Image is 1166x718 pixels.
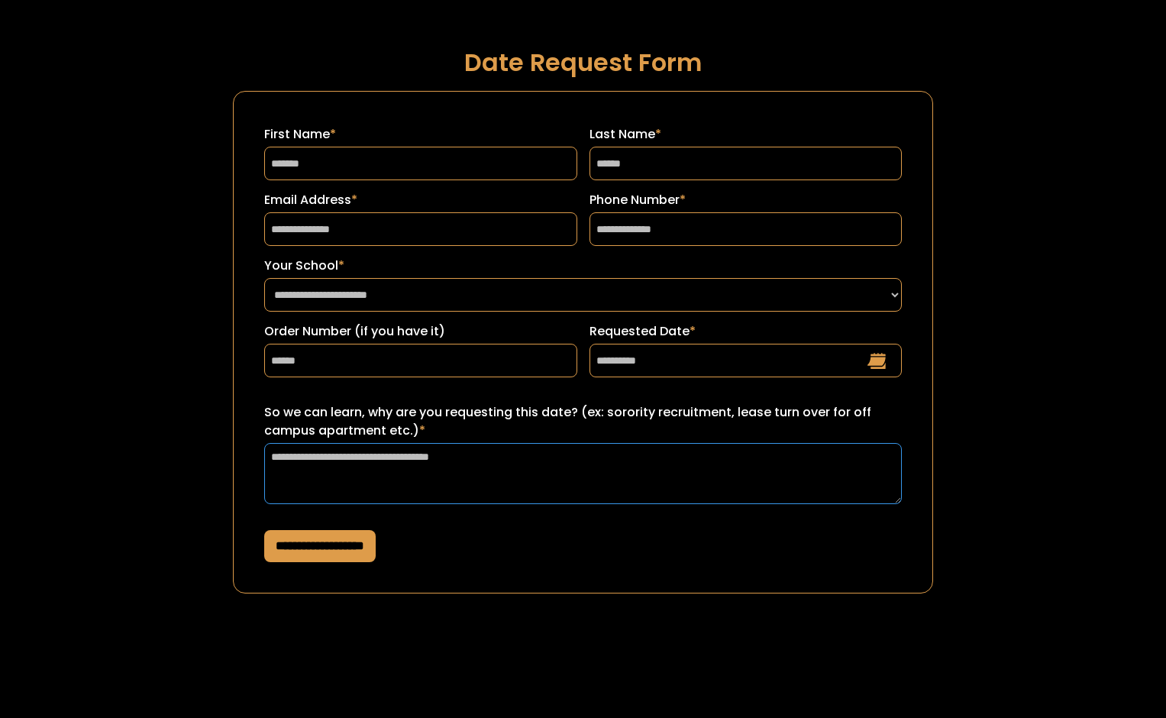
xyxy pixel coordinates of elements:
form: Request a Date Form [233,91,932,593]
label: Last Name [589,125,902,144]
label: Order Number (if you have it) [264,322,577,341]
h1: Date Request Form [233,49,932,76]
label: First Name [264,125,577,144]
label: So we can learn, why are you requesting this date? (ex: sorority recruitment, lease turn over for... [264,403,901,440]
label: Email Address [264,191,577,209]
label: Phone Number [589,191,902,209]
label: Requested Date [589,322,902,341]
label: Your School [264,257,901,275]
